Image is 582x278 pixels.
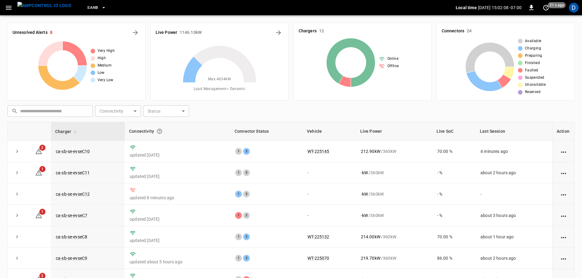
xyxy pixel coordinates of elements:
div: Connectivity [129,126,226,137]
a: WT-225145 [307,149,329,154]
span: Charging [525,45,541,52]
span: Medium [98,63,112,69]
div: 1 [235,233,242,240]
h6: 12 [319,28,324,34]
button: expand row [13,190,22,199]
td: - % [432,205,476,226]
span: 1 [39,209,45,215]
span: Faulted [525,67,538,74]
th: Action [552,122,574,141]
span: High [98,55,106,61]
h6: 1146.10 kW [180,29,202,36]
button: set refresh interval [541,3,551,13]
div: 2 [243,148,250,155]
span: Charger [55,128,79,135]
a: 1 [35,213,42,218]
div: / 360 kW [361,148,427,154]
span: Max. 4634 kW [208,76,231,82]
p: updated [DATE] [130,216,225,222]
div: 1 [235,255,242,262]
p: [DATE] 15:02:08 -07:00 [478,5,522,11]
div: / 360 kW [361,234,427,240]
h6: Connectors [442,28,464,34]
button: Energy Overview [274,28,283,38]
span: Suspended [525,75,544,81]
td: about 1 hour ago [476,226,552,247]
td: - [303,205,356,226]
span: Available [525,38,541,44]
td: - [476,183,552,205]
span: 1 [39,166,45,172]
div: 1 [235,191,242,197]
img: ampcontrol.io logo [17,2,71,9]
button: expand row [13,254,22,263]
a: WT-225070 [307,256,329,261]
div: 2 [243,255,250,262]
span: Very Low [98,77,113,83]
span: Offline [387,63,399,69]
div: action cell options [560,170,567,176]
div: profile-icon [569,3,579,13]
div: 1 [235,148,242,155]
button: expand row [13,168,22,177]
p: updated [DATE] [130,173,225,179]
p: 219.70 kW [361,255,380,261]
div: / 360 kW [361,170,427,176]
button: All Alerts [131,28,140,38]
button: expand row [13,147,22,156]
td: 86.00 % [432,247,476,269]
span: Online [387,56,398,62]
button: Connection between the charger and our software. [154,126,165,137]
th: Connector Status [230,122,303,141]
td: 70.00 % [432,141,476,162]
span: 21 s ago [548,2,566,8]
span: Low [98,70,105,76]
div: 1 [235,212,242,219]
p: - kW [361,191,368,197]
h6: 8 [50,29,52,36]
td: - % [432,183,476,205]
div: action cell options [560,148,567,154]
a: ca-sb-se-evseC8 [56,234,87,239]
p: - kW [361,170,368,176]
h6: 24 [467,28,472,34]
td: about 2 hours ago [476,162,552,183]
div: 2 [243,191,250,197]
a: ca-sb-se-evseC11 [56,170,90,175]
h6: Chargers [299,28,317,34]
div: action cell options [560,255,567,261]
span: Finished [525,60,540,66]
th: Live Power [356,122,432,141]
div: 1 [235,169,242,176]
p: updated about 5 hours ago [130,259,225,265]
span: Load Management = Dynamic [194,86,246,92]
span: Reserved [525,89,541,95]
h6: Unresolved Alerts [13,29,48,36]
td: - [303,183,356,205]
p: updated [DATE] [130,237,225,244]
span: SanB [87,4,98,11]
th: Vehicle [303,122,356,141]
td: 70.00 % [432,226,476,247]
td: 4 minutes ago [476,141,552,162]
a: ca-sb-se-evseC9 [56,256,87,261]
button: expand row [13,232,22,241]
span: Unavailable [525,82,546,88]
p: Local time [456,5,477,11]
div: action cell options [560,234,567,240]
th: Last Session [476,122,552,141]
p: - kW [361,212,368,218]
a: 1 [35,170,42,175]
a: ca-sb-se-evseC10 [56,149,90,154]
td: about 2 hours ago [476,247,552,269]
button: SanB [85,2,109,14]
p: 212.90 kW [361,148,380,154]
p: updated [DATE] [130,152,225,158]
p: 214.00 kW [361,234,380,240]
button: expand row [13,211,22,220]
div: 2 [243,169,250,176]
span: 2 [39,145,45,151]
h6: Live Power [156,29,177,36]
th: Live SoC [432,122,476,141]
span: Very High [98,48,115,54]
